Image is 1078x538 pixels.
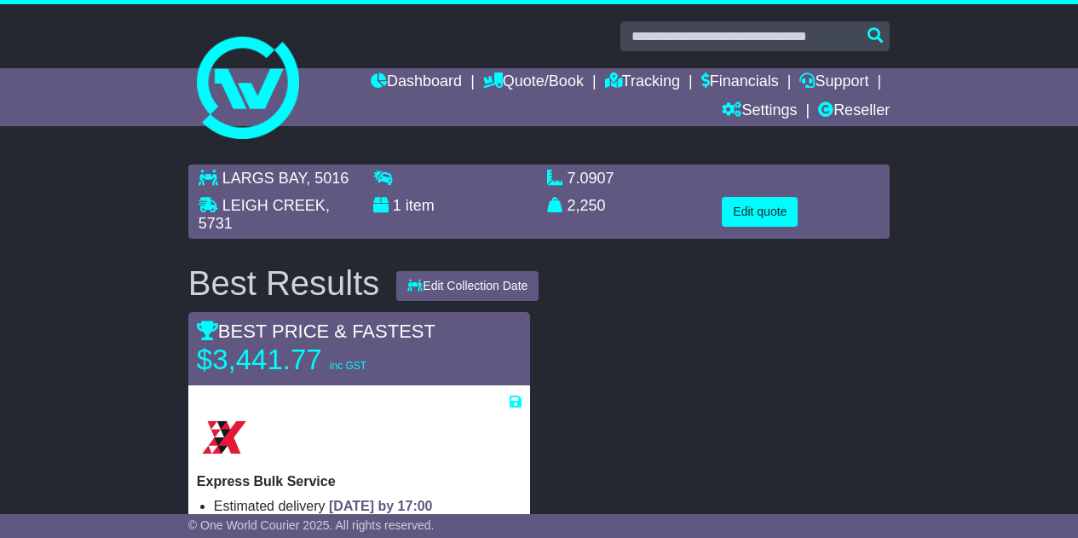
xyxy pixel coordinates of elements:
[197,473,522,489] p: Express Bulk Service
[701,68,779,97] a: Financials
[188,518,435,532] span: © One World Courier 2025. All rights reserved.
[329,499,433,513] span: [DATE] by 17:00
[799,68,868,97] a: Support
[605,68,680,97] a: Tracking
[371,68,462,97] a: Dashboard
[306,170,349,187] span: , 5016
[393,197,401,214] span: 1
[396,271,539,301] button: Edit Collection Date
[199,197,330,233] span: , 5731
[330,360,366,372] span: inc GST
[214,498,522,514] li: Estimated delivery
[568,170,614,187] span: 7.0907
[197,410,251,465] img: Border Express: Express Bulk Service
[818,97,890,126] a: Reseller
[483,68,584,97] a: Quote/Book
[180,264,389,302] div: Best Results
[222,197,326,214] span: LEIGH CREEK
[406,197,435,214] span: item
[197,321,435,342] span: BEST PRICE & FASTEST
[197,343,410,377] p: $3,441.77
[722,97,797,126] a: Settings
[568,197,606,214] span: 2,250
[722,197,798,227] button: Edit quote
[222,170,306,187] span: LARGS BAY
